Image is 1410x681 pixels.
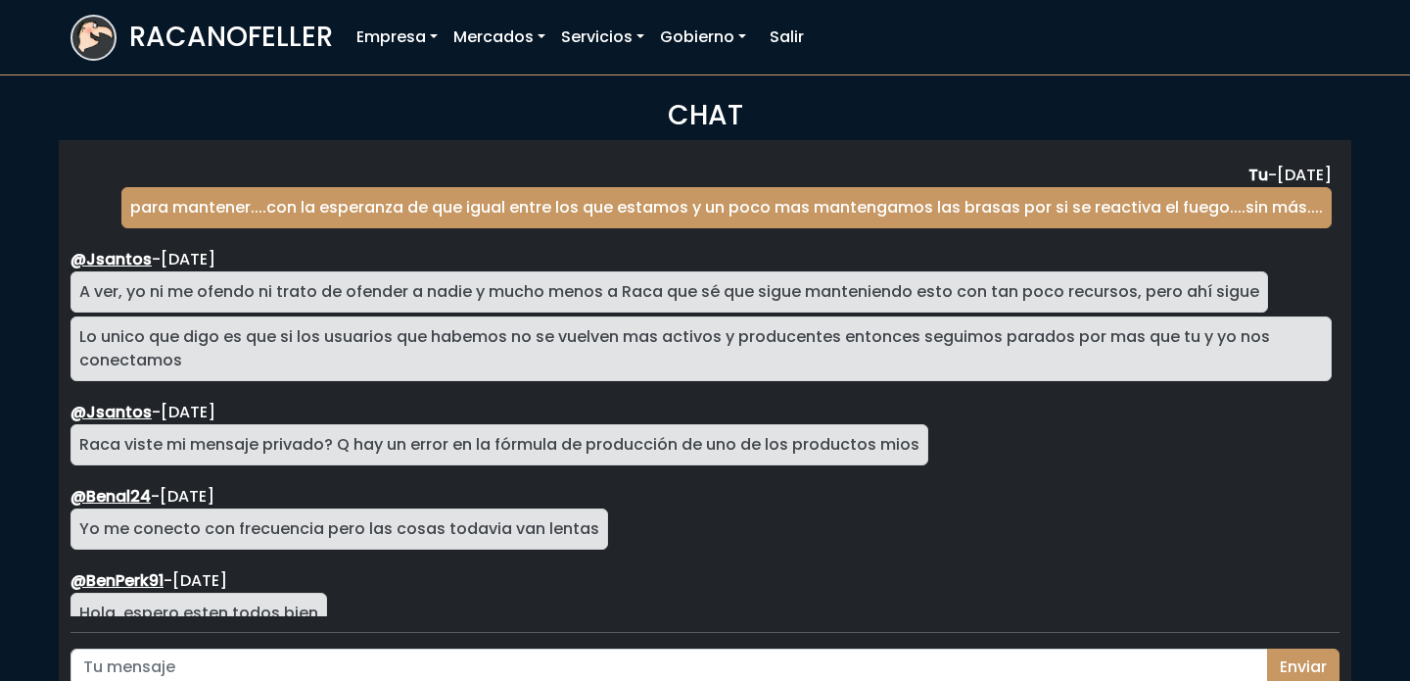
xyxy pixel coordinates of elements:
[70,248,1332,271] div: -
[70,401,1332,424] div: -
[72,17,115,54] img: logoracarojo.png
[129,21,333,54] h3: RACANOFELLER
[172,569,227,592] span: sábado, mayo 10, 2025 7:10 PM
[70,569,164,592] a: @BenPerk91
[1277,164,1332,186] span: lunes, mayo 5, 2025 1:27 PM
[762,18,812,57] a: Salir
[553,18,652,57] a: Servicios
[70,248,152,270] a: @Jsantos
[70,401,152,423] a: @Jsantos
[652,18,754,57] a: Gobierno
[349,18,446,57] a: Empresa
[121,187,1332,228] div: para mantener....con la esperanza de que igual entre los que estamos y un poco mas mantengamos la...
[70,485,1332,509] div: -
[70,10,333,66] a: RACANOFELLER
[446,18,553,57] a: Mercados
[70,509,608,550] div: Yo me conecto con frecuencia pero las cosas todavia van lentas
[160,485,214,508] span: sábado, mayo 10, 2025 12:01 AM
[70,593,327,634] div: Hola, espero esten todos bien
[161,401,215,423] span: miércoles, mayo 7, 2025 3:47 PM
[70,485,151,508] a: @Benal24
[70,424,928,465] div: Raca viste mi mensaje privado? Q hay un error en la fórmula de producción de uno de los productos...
[161,248,215,270] span: lunes, mayo 5, 2025 8:20 PM
[70,164,1332,187] div: -
[70,569,1332,593] div: -
[70,99,1339,132] h3: CHAT
[70,271,1268,313] div: A ver, yo ni me ofendo ni trato de ofender a nadie y mucho menos a Raca que sé que sigue mantenie...
[1248,164,1268,186] strong: Tu
[70,316,1332,381] div: Lo unico que digo es que si los usuarios que habemos no se vuelven mas activos y producentes ento...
